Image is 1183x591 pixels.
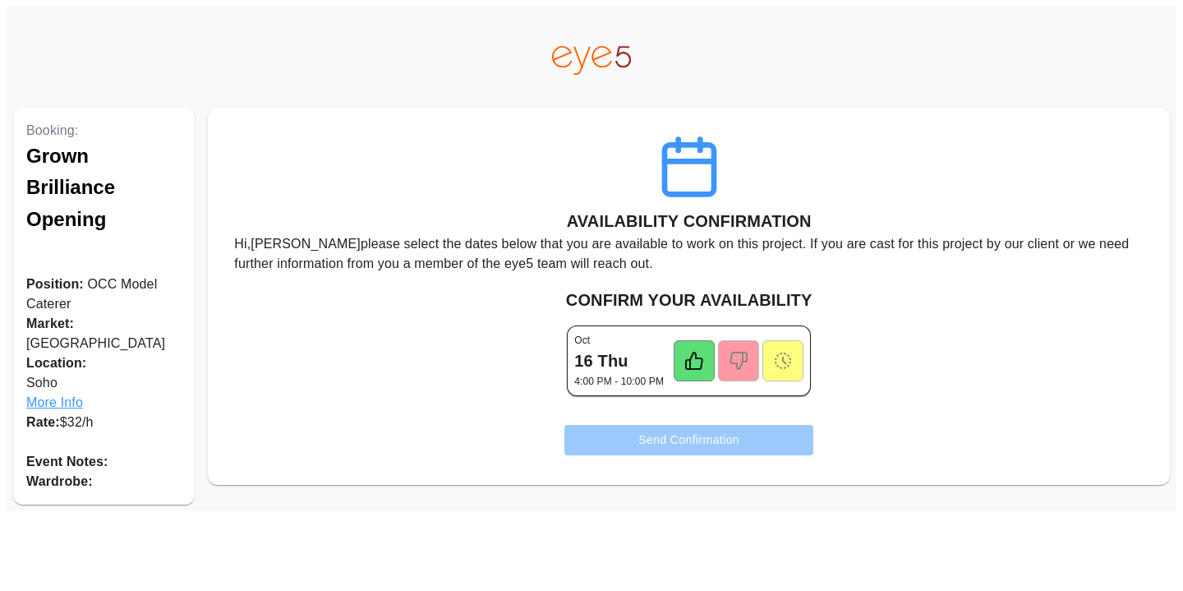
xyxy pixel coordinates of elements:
[26,415,60,429] span: Rate:
[221,287,1157,313] h6: CONFIRM YOUR AVAILABILITY
[26,353,182,373] span: Location:
[26,413,182,432] p: $ 32 /h
[574,348,628,374] h6: 16 Thu
[552,46,631,75] img: eye5
[26,393,182,413] span: More Info
[574,333,590,348] p: Oct
[26,316,74,330] span: Market:
[26,121,182,141] p: Booking:
[234,234,1144,274] p: Hi, [PERSON_NAME] please select the dates below that you are available to work on this project. I...
[26,277,84,291] span: Position:
[26,275,182,314] p: OCC Model Caterer
[564,425,813,455] button: Send Confirmation
[26,314,182,353] p: [GEOGRAPHIC_DATA]
[26,452,182,472] p: Event Notes:
[26,472,182,492] p: Wardrobe:
[574,374,664,389] p: 4:00 PM - 10:00 PM
[26,141,182,235] h1: Grown Brilliance Opening
[567,208,812,234] h6: AVAILABILITY CONFIRMATION
[26,353,182,413] p: Soho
